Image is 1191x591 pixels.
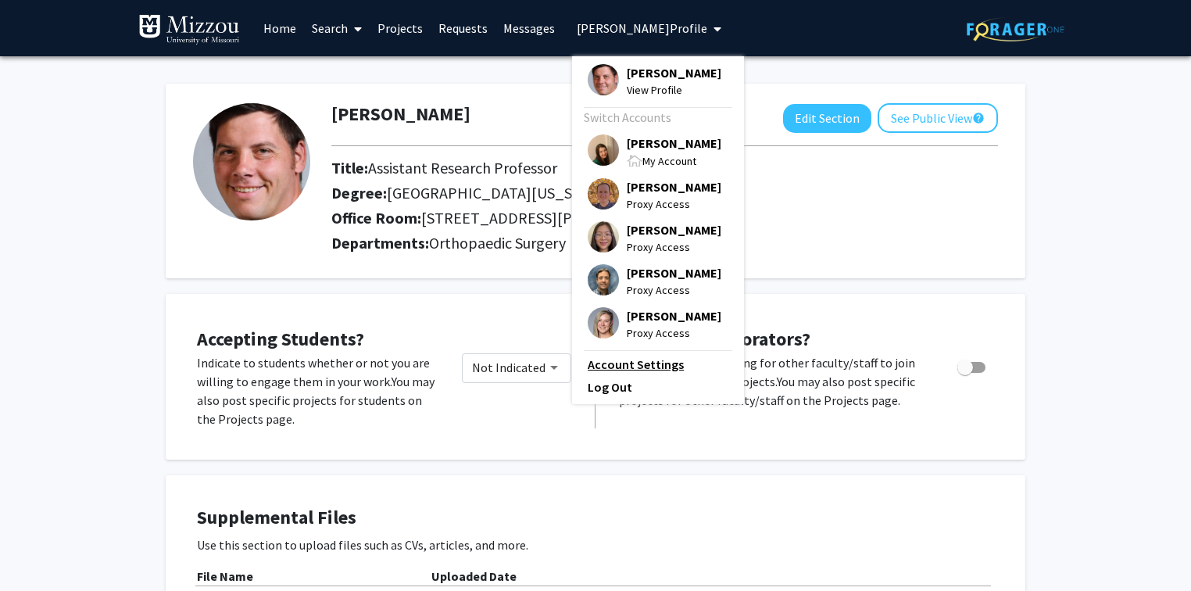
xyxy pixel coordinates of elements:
span: [PERSON_NAME] [627,64,721,81]
a: Account Settings [588,355,728,374]
a: Search [304,1,370,56]
span: [PERSON_NAME] Profile [577,20,707,36]
img: Profile Picture [588,264,619,295]
h4: Supplemental Files [197,507,994,529]
p: Indicate if you are looking for other faculty/staff to join you on collaborative projects. You ma... [619,353,928,410]
button: Edit Section [783,104,871,133]
span: Assistant Research Professor [368,158,557,177]
iframe: Chat [12,521,66,579]
span: View Profile [627,81,721,98]
span: [STREET_ADDRESS][PERSON_NAME] [421,208,674,227]
div: Profile Picture[PERSON_NAME]View Profile [588,64,721,98]
img: Profile Picture [588,221,619,253]
span: Orthopaedic Surgery [429,233,566,253]
span: Proxy Access [627,195,721,213]
div: Profile Picture[PERSON_NAME]My Account [588,134,721,170]
a: Log Out [588,378,728,396]
mat-select: Would you like to permit student requests? [462,353,571,383]
a: Requests [431,1,495,56]
div: Profile Picture[PERSON_NAME]Proxy Access [588,178,721,213]
img: Profile Picture [588,307,619,338]
span: [PERSON_NAME] [627,264,721,281]
div: Toggle [462,353,571,383]
h2: Departments: [320,234,1010,253]
img: ForagerOne Logo [967,17,1064,41]
span: [PERSON_NAME] [627,178,721,195]
a: Home [256,1,304,56]
span: Proxy Access [627,324,721,342]
a: Messages [495,1,563,56]
span: [PERSON_NAME] [627,134,721,152]
h1: [PERSON_NAME] [331,103,470,126]
img: Profile Picture [588,134,619,166]
span: [PERSON_NAME] [627,221,721,238]
p: Use this section to upload files such as CVs, articles, and more. [197,535,994,554]
mat-icon: help [972,109,985,127]
p: Indicate to students whether or not you are willing to engage them in your work. You may also pos... [197,353,438,428]
b: Uploaded Date [431,568,517,584]
img: Profile Picture [193,103,310,220]
div: Toggle [951,353,994,377]
b: File Name [197,568,253,584]
span: Proxy Access [627,281,721,299]
span: Not Indicated [472,360,545,375]
button: See Public View [878,103,998,133]
h2: Office Room: [331,209,998,227]
div: Profile Picture[PERSON_NAME]Proxy Access [588,264,721,299]
span: [GEOGRAPHIC_DATA][US_STATE], 2007 [387,183,650,202]
span: My Account [642,154,696,168]
img: University of Missouri Logo [138,14,240,45]
span: Proxy Access [627,238,721,256]
div: Switch Accounts [584,108,728,127]
span: Accepting Students? [197,327,364,351]
a: Projects [370,1,431,56]
img: Profile Picture [588,178,619,210]
span: [PERSON_NAME] [627,307,721,324]
h2: Title: [331,159,998,177]
div: Profile Picture[PERSON_NAME]Proxy Access [588,221,721,256]
img: Profile Picture [588,64,619,95]
div: Profile Picture[PERSON_NAME]Proxy Access [588,307,721,342]
h2: Degree: [331,184,998,202]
